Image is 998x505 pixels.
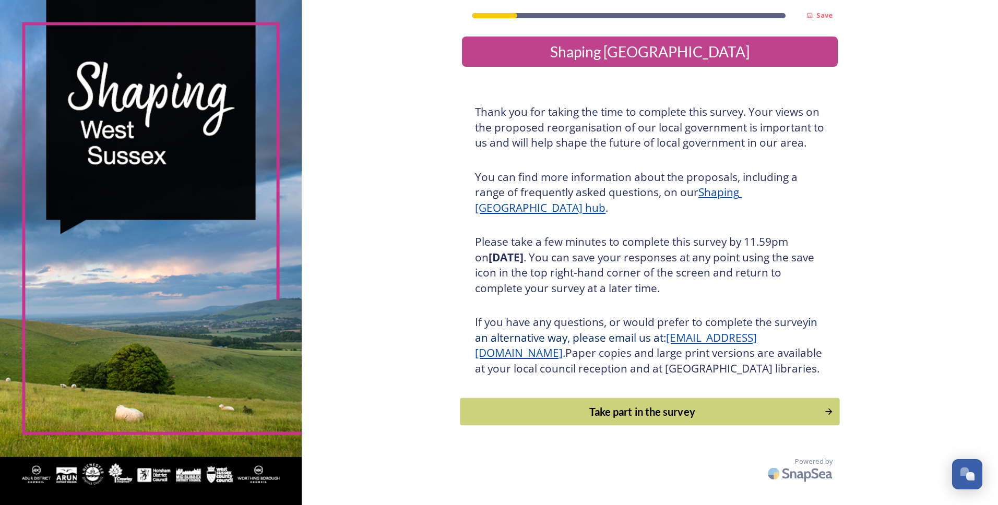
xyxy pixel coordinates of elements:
[466,404,819,419] div: Take part in the survey
[765,461,838,486] img: SnapSea Logo
[952,459,982,489] button: Open Chat
[475,330,757,360] a: [EMAIL_ADDRESS][DOMAIN_NAME]
[475,104,825,151] h3: Thank you for taking the time to complete this survey. Your views on the proposed reorganisation ...
[475,170,825,216] h3: You can find more information about the proposals, including a range of frequently asked question...
[475,185,742,215] a: Shaping [GEOGRAPHIC_DATA] hub
[475,234,825,296] h3: Please take a few minutes to complete this survey by 11.59pm on . You can save your responses at ...
[563,345,565,360] span: .
[816,10,833,20] strong: Save
[795,456,833,466] span: Powered by
[489,250,524,264] strong: [DATE]
[475,315,820,345] span: in an alternative way, please email us at:
[460,398,840,426] button: Continue
[475,315,825,376] h3: If you have any questions, or would prefer to complete the survey Paper copies and large print ve...
[466,41,834,63] div: Shaping [GEOGRAPHIC_DATA]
